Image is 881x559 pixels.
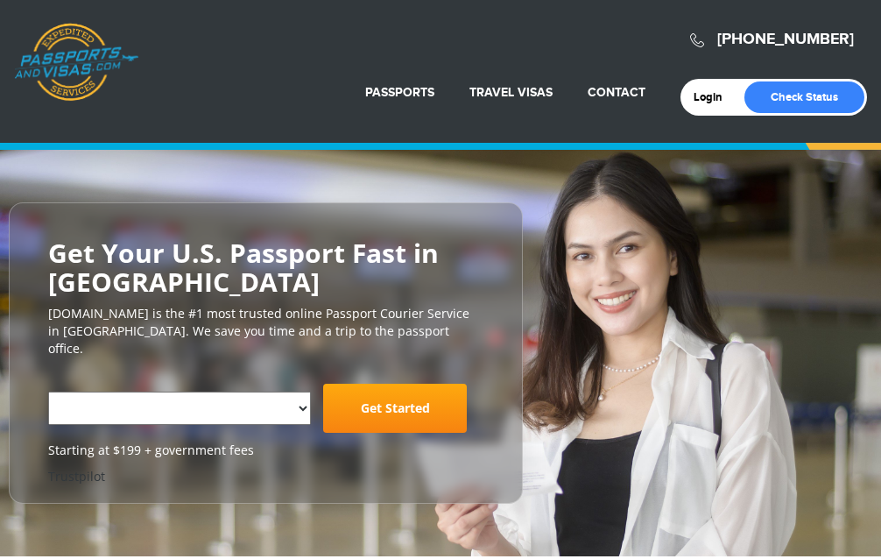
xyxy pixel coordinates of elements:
[588,85,645,100] a: Contact
[48,468,105,485] a: Trustpilot
[14,23,138,102] a: Passports & [DOMAIN_NAME]
[469,85,553,100] a: Travel Visas
[365,85,434,100] a: Passports
[694,90,735,104] a: Login
[717,30,854,49] a: [PHONE_NUMBER]
[48,442,483,459] span: Starting at $199 + government fees
[744,81,864,113] a: Check Status
[48,305,483,357] p: [DOMAIN_NAME] is the #1 most trusted online Passport Courier Service in [GEOGRAPHIC_DATA]. We sav...
[48,238,483,296] h2: Get Your U.S. Passport Fast in [GEOGRAPHIC_DATA]
[323,384,467,433] a: Get Started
